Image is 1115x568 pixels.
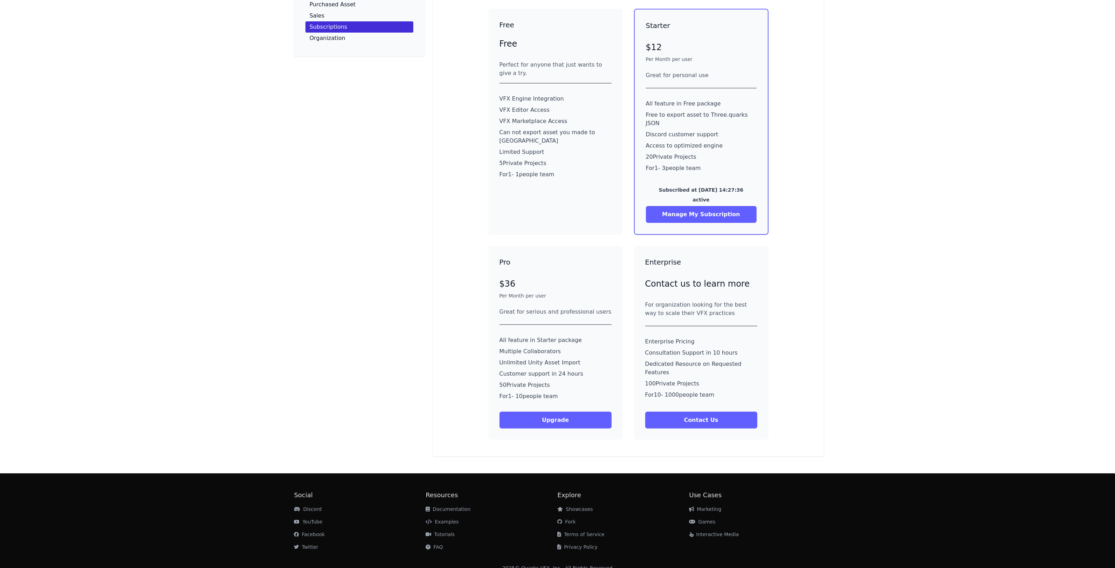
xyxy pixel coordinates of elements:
h2: Use Cases [689,490,821,500]
p: Subscriptions [310,24,347,30]
a: Fork [558,519,576,525]
a: Sales [305,10,413,21]
p: VFX Editor Access [500,106,612,114]
div: Perfect for anyone that just wants to give a try. [500,61,612,77]
h3: Enterprise [645,257,757,267]
p: Customer support in 24 hours [500,370,612,378]
a: Facebook [294,532,325,537]
p: Subscribed at [DATE] 14:27:36 [646,186,757,193]
p: Per Month per user [646,56,757,63]
p: For 1 - 1 people team [500,170,612,179]
p: All feature in Starter package [500,336,612,344]
a: Marketing [689,506,722,512]
p: Can not export asset you made to [GEOGRAPHIC_DATA] [500,128,612,145]
p: Discord customer support [646,130,757,139]
p: VFX Engine Integration [500,95,612,103]
p: 100 Private Projects [645,379,757,388]
p: Limited Support [500,148,612,156]
p: Sales [310,13,325,19]
p: Free [500,38,612,49]
p: For 1 - 3 people team [646,164,757,172]
p: Organization [310,35,345,41]
p: active [646,196,757,203]
a: Interactive Media [689,532,739,537]
p: For 10 - 1000 people team [645,391,757,399]
h2: Social [294,490,426,500]
div: Great for serious and professional users [500,308,612,316]
h3: Starter [646,21,757,30]
p: For 1 - 10 people team [500,392,612,401]
p: Multiple Collaborators [500,347,612,356]
div: For organization looking for the best way to scale their VFX practices [645,301,757,317]
p: 20 Private Projects [646,153,757,161]
p: Consultation Support in 10 hours [645,349,757,357]
p: 5 Private Projects [500,159,612,167]
p: Unlimited Unity Asset Import [500,358,612,367]
p: All feature in Free package [646,100,757,108]
p: VFX Marketplace Access [500,117,612,125]
a: Tutorials [426,532,455,537]
a: Documentation [426,506,471,512]
h2: Explore [558,490,689,500]
button: Upgrade [500,412,612,429]
p: $36 [500,278,612,289]
h3: Pro [500,257,612,267]
p: Contact us to learn more [645,278,757,289]
button: Manage My Subscription [646,206,757,223]
a: Twitter [294,544,318,550]
p: $12 [646,42,757,53]
a: Games [689,519,716,525]
p: Access to optimized engine [646,142,757,150]
a: Discord [294,506,322,512]
a: Contact Us [645,417,757,423]
h2: Resources [426,490,558,500]
h3: Free [500,20,612,30]
a: Organization [305,33,413,44]
a: Subscriptions [305,21,413,33]
p: Dedicated Resource on Requested Features [645,360,757,377]
a: YouTube [294,519,323,525]
p: Purchased Asset [310,2,356,7]
p: Free to export asset to Three.quarks JSON [646,111,757,128]
button: Contact Us [645,412,757,429]
a: Examples [426,519,459,525]
a: Showcases [558,506,593,512]
a: FAQ [426,544,443,550]
div: Great for personal use [646,71,757,80]
a: Privacy Policy [558,544,598,550]
p: 50 Private Projects [500,381,612,389]
p: Enterprise Pricing [645,337,757,346]
p: Per Month per user [500,292,612,299]
a: Terms of Service [558,532,605,537]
